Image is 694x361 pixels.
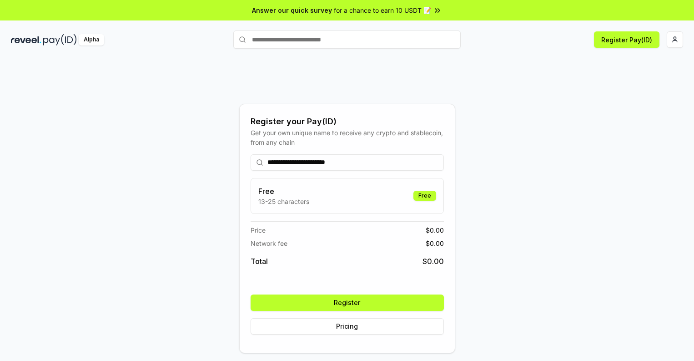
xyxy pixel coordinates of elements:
[251,256,268,267] span: Total
[252,5,332,15] span: Answer our quick survey
[251,295,444,311] button: Register
[79,34,104,46] div: Alpha
[422,256,444,267] span: $ 0.00
[11,34,41,46] img: reveel_dark
[594,31,659,48] button: Register Pay(ID)
[251,128,444,147] div: Get your own unique name to receive any crypto and stablecoin, from any chain
[43,34,77,46] img: pay_id
[251,225,266,235] span: Price
[334,5,431,15] span: for a chance to earn 10 USDT 📝
[251,239,287,248] span: Network fee
[251,115,444,128] div: Register your Pay(ID)
[426,225,444,235] span: $ 0.00
[426,239,444,248] span: $ 0.00
[413,191,436,201] div: Free
[251,318,444,335] button: Pricing
[258,197,309,206] p: 13-25 characters
[258,186,309,197] h3: Free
